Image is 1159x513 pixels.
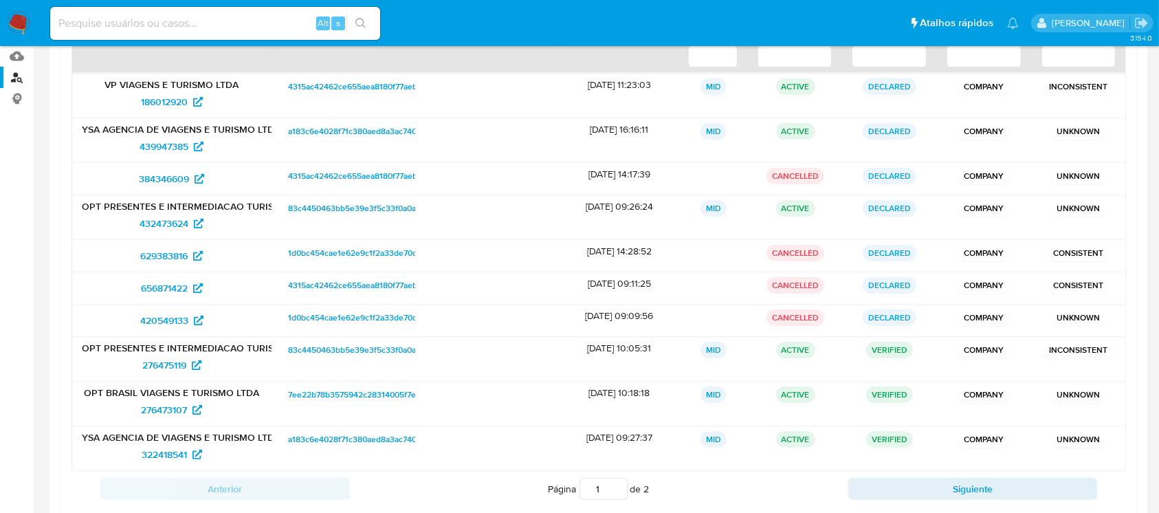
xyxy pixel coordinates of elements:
[336,17,340,30] span: s
[920,16,993,30] span: Atalhos rápidos
[346,14,375,33] button: search-icon
[50,14,380,32] input: Pesquise usuários ou casos...
[1134,16,1149,30] a: Sair
[1052,17,1129,30] p: adriano.brito@mercadolivre.com
[318,17,329,30] span: Alt
[1007,17,1019,29] a: Notificações
[1130,32,1152,43] span: 3.154.0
